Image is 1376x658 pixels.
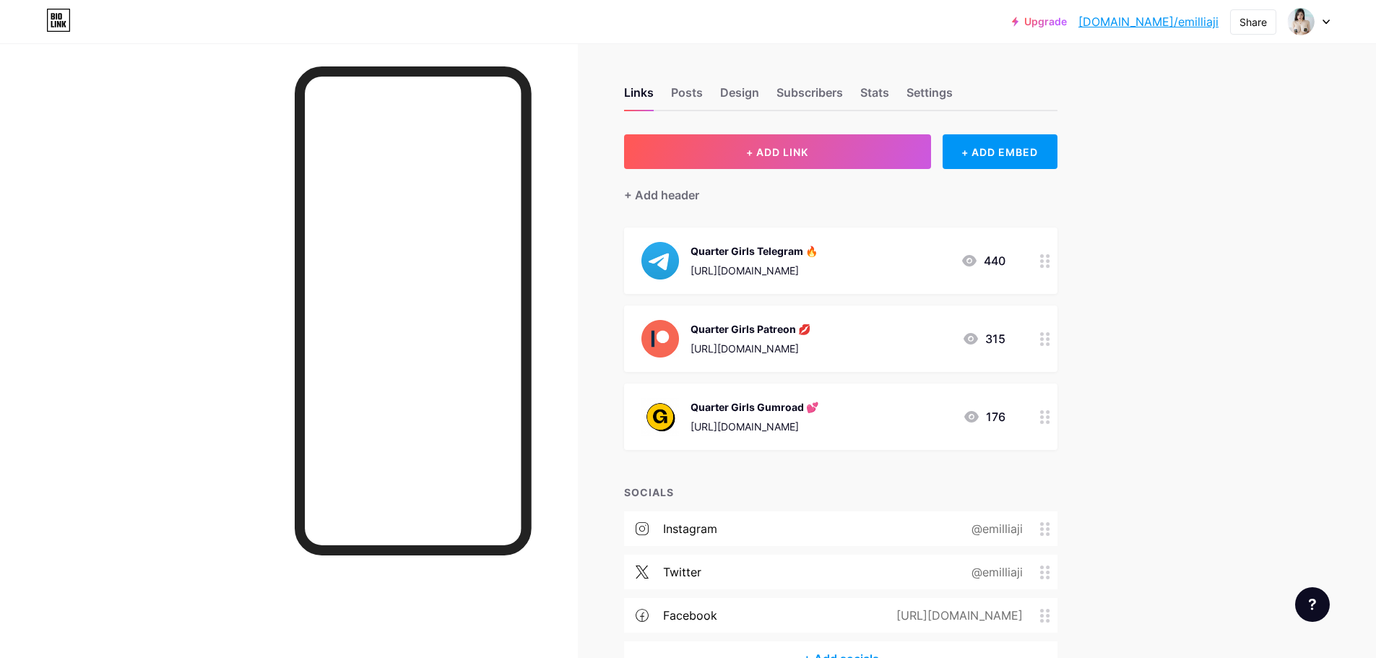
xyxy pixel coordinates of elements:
a: [DOMAIN_NAME]/emilliaji [1078,13,1219,30]
div: + ADD EMBED [943,134,1057,169]
div: 315 [962,330,1005,347]
div: instagram [663,520,717,537]
div: [URL][DOMAIN_NAME] [691,341,810,356]
img: Emillia Ji [1287,8,1315,35]
div: Quarter Girls Patreon 💋 [691,321,810,337]
div: [URL][DOMAIN_NAME] [691,419,818,434]
div: Quarter Girls Gumroad 💕 [691,399,818,415]
div: Links [624,84,654,110]
div: SOCIALS [624,485,1057,500]
div: 176 [963,408,1005,425]
div: + Add header [624,186,699,204]
div: Share [1239,14,1267,30]
img: Quarter Girls Gumroad 💕 [641,398,679,436]
div: twitter [663,563,701,581]
div: Quarter Girls Telegram 🔥 [691,243,818,259]
button: + ADD LINK [624,134,931,169]
span: + ADD LINK [746,146,808,158]
div: Stats [860,84,889,110]
a: Upgrade [1012,16,1067,27]
div: @emilliaji [948,520,1040,537]
div: facebook [663,607,717,624]
div: @emilliaji [948,563,1040,581]
div: [URL][DOMAIN_NAME] [691,263,818,278]
div: 440 [961,252,1005,269]
div: Posts [671,84,703,110]
div: [URL][DOMAIN_NAME] [873,607,1040,624]
div: Settings [906,84,953,110]
div: Subscribers [776,84,843,110]
img: Quarter Girls Telegram 🔥 [641,242,679,280]
img: Quarter Girls Patreon 💋 [641,320,679,358]
div: Design [720,84,759,110]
